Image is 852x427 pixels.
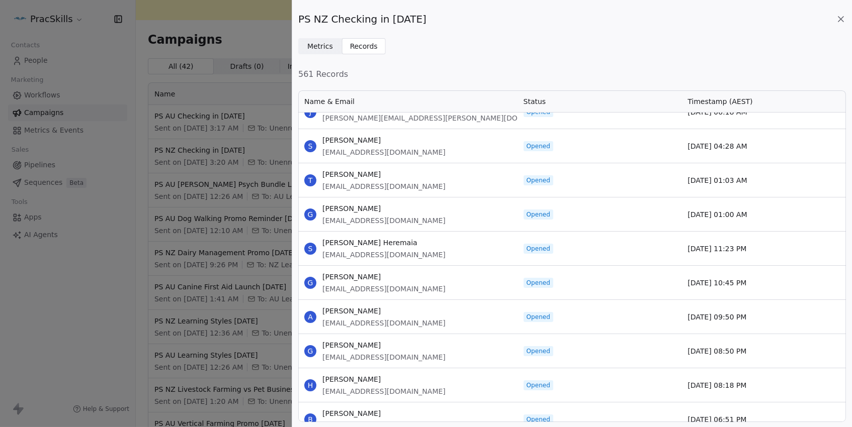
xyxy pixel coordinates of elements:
[304,345,316,357] span: G
[322,147,446,157] span: [EMAIL_ADDRESS][DOMAIN_NAME]
[304,140,316,152] span: S
[298,12,427,26] span: PS NZ Checking in [DATE]
[322,216,446,226] span: [EMAIL_ADDRESS][DOMAIN_NAME]
[527,381,550,389] span: Opened
[527,245,550,253] span: Opened
[304,174,316,186] span: T
[304,311,316,323] span: A
[322,203,446,213] span: [PERSON_NAME]
[527,313,550,321] span: Opened
[304,379,316,391] span: H
[688,312,746,322] span: [DATE] 09:50 PM
[322,352,446,362] span: [EMAIL_ADDRESS][DOMAIN_NAME]
[322,238,446,248] span: [PERSON_NAME] Heremaia
[688,278,746,288] span: [DATE] 10:45 PM
[304,277,316,289] span: G
[298,113,846,423] div: grid
[688,209,747,220] span: [DATE] 01:00 AM
[304,243,316,255] span: S
[688,175,747,185] span: [DATE] 01:03 AM
[322,135,446,145] span: [PERSON_NAME]
[322,272,446,282] span: [PERSON_NAME]
[298,68,846,80] span: 561 Records
[527,210,550,219] span: Opened
[688,380,746,390] span: [DATE] 08:18 PM
[688,414,746,424] span: [DATE] 06:51 PM
[527,347,550,355] span: Opened
[527,279,550,287] span: Opened
[322,374,446,384] span: [PERSON_NAME]
[322,181,446,191] span: [EMAIL_ADDRESS][DOMAIN_NAME]
[322,113,562,123] span: [PERSON_NAME][EMAIL_ADDRESS][PERSON_NAME][DOMAIN_NAME]
[322,169,446,179] span: [PERSON_NAME]
[322,306,446,316] span: [PERSON_NAME]
[322,386,446,396] span: [EMAIL_ADDRESS][DOMAIN_NAME]
[304,413,316,425] span: B
[524,96,546,106] span: Status
[322,408,446,418] span: [PERSON_NAME]
[688,96,752,106] span: Timestamp (AEST)
[527,415,550,423] span: Opened
[304,96,355,106] span: Name & Email
[322,318,446,328] span: [EMAIL_ADDRESS][DOMAIN_NAME]
[322,284,446,294] span: [EMAIL_ADDRESS][DOMAIN_NAME]
[527,142,550,150] span: Opened
[688,141,747,151] span: [DATE] 04:28 AM
[307,41,333,52] span: Metrics
[322,250,446,260] span: [EMAIL_ADDRESS][DOMAIN_NAME]
[304,208,316,221] span: G
[527,176,550,184] span: Opened
[688,346,746,356] span: [DATE] 08:50 PM
[688,244,746,254] span: [DATE] 11:23 PM
[322,340,446,350] span: [PERSON_NAME]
